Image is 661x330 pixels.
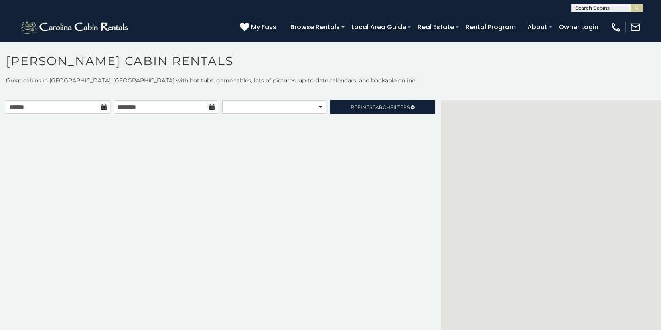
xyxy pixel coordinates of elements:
a: Browse Rentals [286,20,344,34]
a: Rental Program [462,20,520,34]
a: Real Estate [414,20,458,34]
img: White-1-2.png [20,19,130,35]
span: Refine Filters [351,104,410,110]
a: RefineSearchFilters [330,100,434,114]
a: About [523,20,551,34]
span: Search [369,104,390,110]
img: mail-regular-white.png [630,22,641,33]
span: My Favs [251,22,276,32]
a: Local Area Guide [347,20,410,34]
a: My Favs [240,22,278,32]
a: Owner Login [555,20,602,34]
img: phone-regular-white.png [610,22,622,33]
